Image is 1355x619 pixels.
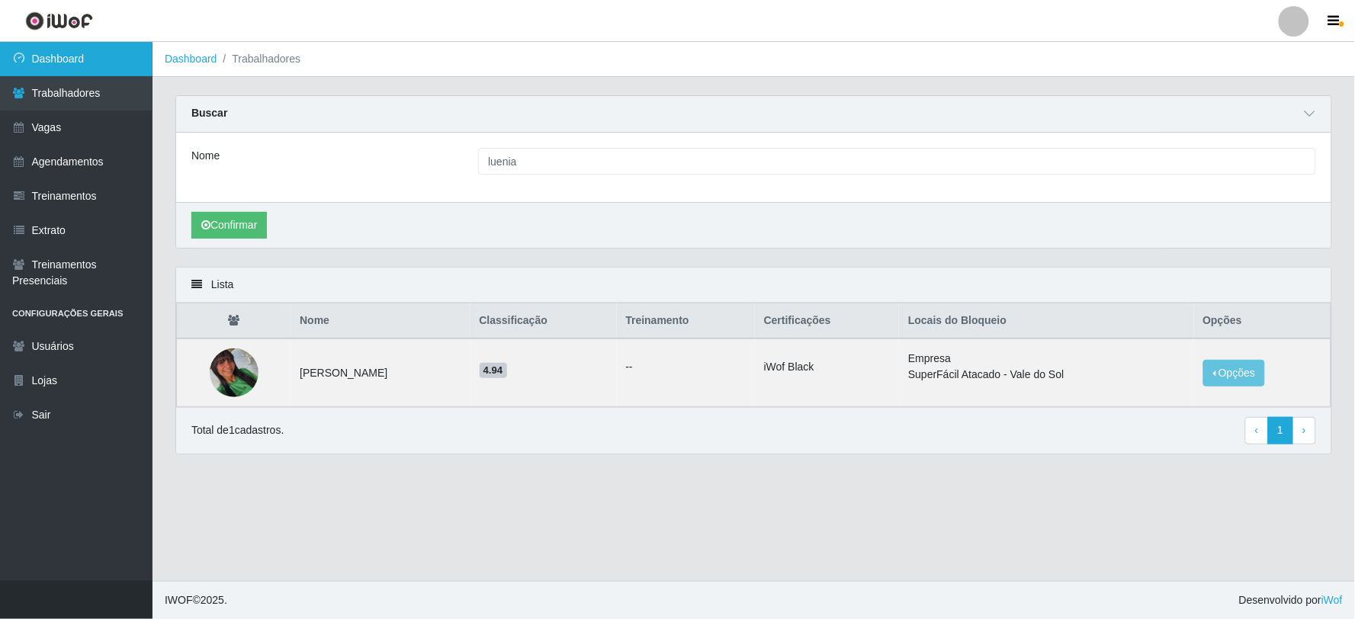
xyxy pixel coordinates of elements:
a: Next [1292,417,1316,444]
nav: pagination [1245,417,1316,444]
th: Nome [291,303,470,339]
img: CoreUI Logo [25,11,93,30]
li: SuperFácil Atacado - Vale do Sol [908,367,1184,383]
ul: -- [626,359,746,375]
p: Total de 1 cadastros. [191,422,284,438]
a: iWof [1321,594,1343,606]
label: Nome [191,148,220,164]
strong: Buscar [191,107,227,119]
a: Dashboard [165,53,217,65]
input: Digite o Nome... [478,148,1316,175]
th: Classificação [470,303,617,339]
th: Opções [1194,303,1331,339]
th: Certificações [755,303,899,339]
span: IWOF [165,594,193,606]
li: Empresa [908,351,1184,367]
span: © 2025 . [165,592,227,608]
th: Treinamento [617,303,755,339]
th: Locais do Bloqueio [899,303,1193,339]
img: 1757904871760.jpeg [210,348,258,397]
span: Desenvolvido por [1239,592,1343,608]
div: Lista [176,268,1331,303]
button: Opções [1203,360,1266,386]
span: › [1302,424,1306,436]
li: iWof Black [764,359,890,375]
a: Previous [1245,417,1269,444]
li: Trabalhadores [217,51,301,67]
button: Confirmar [191,212,267,239]
span: ‹ [1255,424,1259,436]
td: [PERSON_NAME] [291,338,470,407]
a: 1 [1268,417,1294,444]
nav: breadcrumb [153,42,1355,77]
span: 4.94 [480,363,507,378]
